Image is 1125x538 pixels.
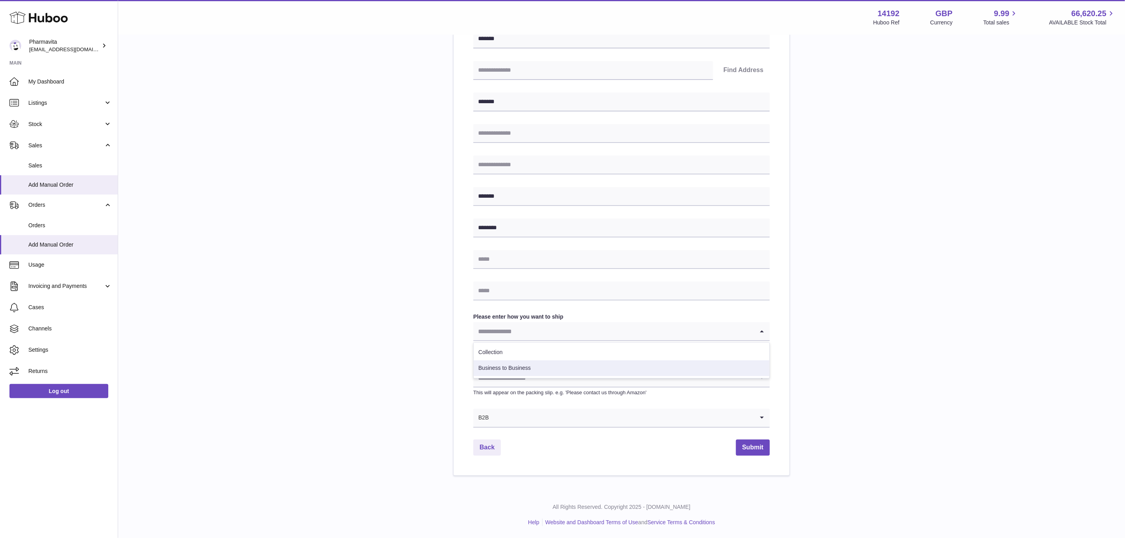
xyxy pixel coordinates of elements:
[545,519,638,525] a: Website and Dashboard Terms of Use
[28,181,112,189] span: Add Manual Order
[28,78,112,85] span: My Dashboard
[28,142,104,149] span: Sales
[28,99,104,107] span: Listings
[28,222,112,229] span: Orders
[474,360,769,376] li: Business to Business
[28,121,104,128] span: Stock
[473,322,770,341] div: Search for option
[983,19,1018,26] span: Total sales
[473,409,489,427] span: B2B
[930,19,953,26] div: Currency
[28,367,112,375] span: Returns
[983,8,1018,26] a: 9.99 Total sales
[28,241,112,249] span: Add Manual Order
[473,322,754,340] input: Search for option
[29,46,116,52] span: [EMAIL_ADDRESS][DOMAIN_NAME]
[473,313,770,321] label: Please enter how you want to ship
[9,384,108,398] a: Log out
[736,440,770,456] button: Submit
[489,409,754,427] input: Search for option
[28,282,104,290] span: Invoicing and Payments
[873,19,900,26] div: Huboo Ref
[28,346,112,354] span: Settings
[474,345,769,360] li: Collection
[473,369,770,388] div: Search for option
[28,162,112,169] span: Sales
[29,38,100,53] div: Pharmavita
[528,519,539,525] a: Help
[28,261,112,269] span: Usage
[994,8,1010,19] span: 9.99
[28,201,104,209] span: Orders
[647,519,715,525] a: Service Terms & Conditions
[28,325,112,332] span: Channels
[473,389,770,396] p: This will appear on the packing slip. e.g. 'Please contact us through Amazon'
[1049,19,1116,26] span: AVAILABLE Stock Total
[124,503,1119,511] p: All Rights Reserved. Copyright 2025 - [DOMAIN_NAME]
[28,304,112,311] span: Cases
[473,440,501,456] a: Back
[9,40,21,52] img: internalAdmin-14192@internal.huboo.com
[543,519,715,526] li: and
[936,8,953,19] strong: GBP
[878,8,900,19] strong: 14192
[1071,8,1106,19] span: 66,620.25
[1049,8,1116,26] a: 66,620.25 AVAILABLE Stock Total
[473,409,770,428] div: Search for option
